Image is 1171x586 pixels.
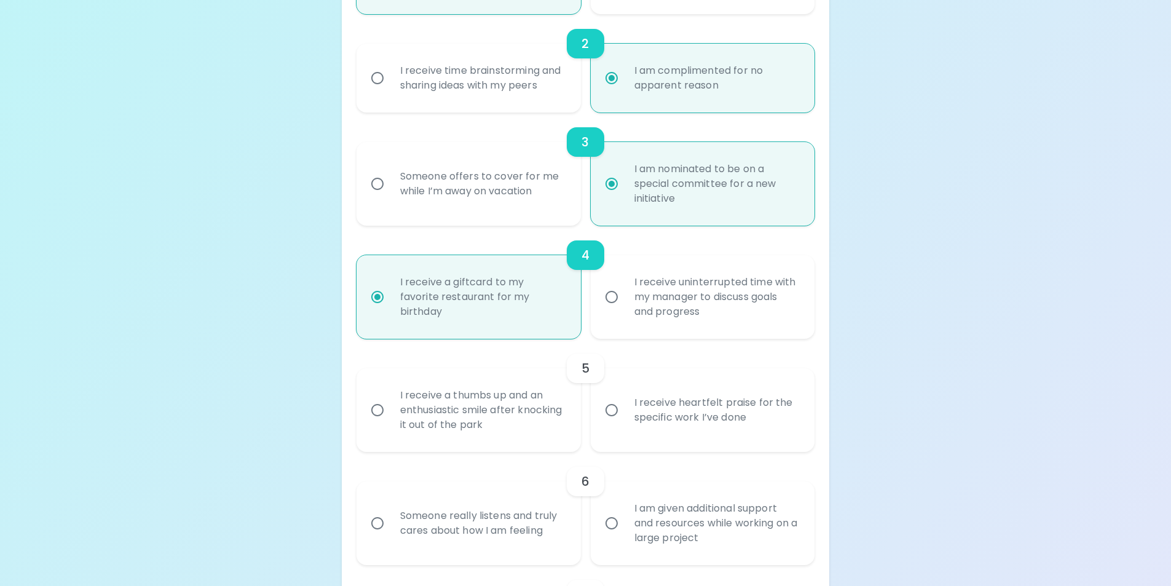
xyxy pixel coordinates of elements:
div: I am complimented for no apparent reason [625,49,808,108]
div: choice-group-check [357,113,815,226]
div: choice-group-check [357,14,815,113]
h6: 4 [582,245,589,265]
div: I receive uninterrupted time with my manager to discuss goals and progress [625,260,808,334]
h6: 2 [582,34,589,53]
div: choice-group-check [357,226,815,339]
div: I am nominated to be on a special committee for a new initiative [625,147,808,221]
div: Someone offers to cover for me while I’m away on vacation [390,154,574,213]
div: I receive time brainstorming and sharing ideas with my peers [390,49,574,108]
div: I receive a giftcard to my favorite restaurant for my birthday [390,260,574,334]
div: choice-group-check [357,339,815,452]
h6: 6 [582,472,589,491]
div: Someone really listens and truly cares about how I am feeling [390,494,574,553]
div: I receive a thumbs up and an enthusiastic smile after knocking it out of the park [390,373,574,447]
div: I receive heartfelt praise for the specific work I’ve done [625,381,808,440]
h6: 5 [582,358,589,378]
div: choice-group-check [357,452,815,565]
div: I am given additional support and resources while working on a large project [625,486,808,560]
h6: 3 [582,132,589,152]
